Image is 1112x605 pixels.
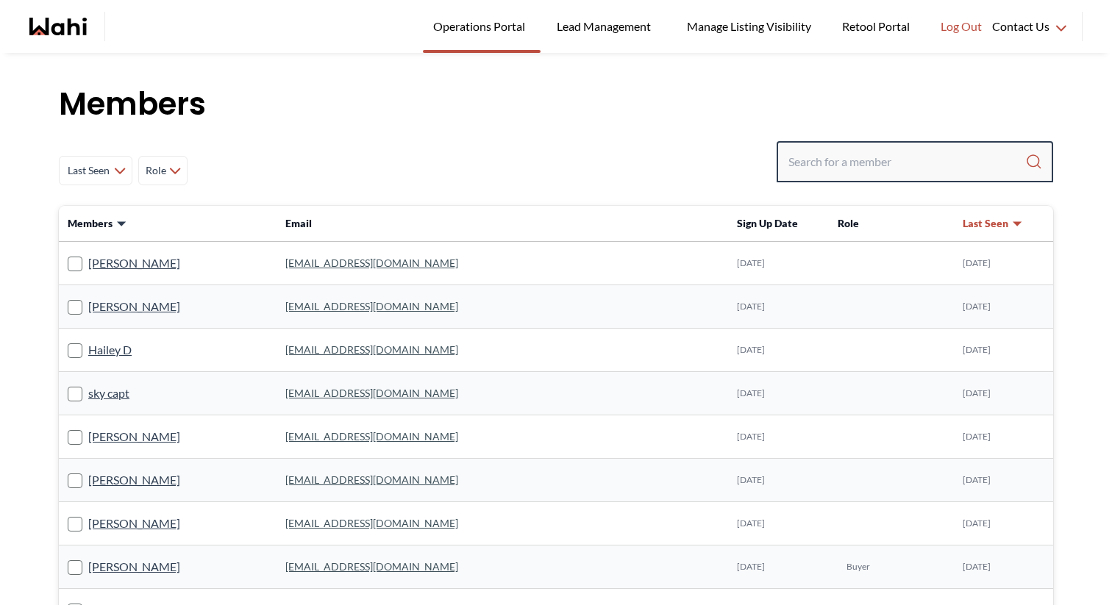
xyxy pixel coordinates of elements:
a: [PERSON_NAME] [88,557,180,576]
span: Last Seen [963,216,1008,231]
td: [DATE] [728,545,829,589]
td: [DATE] [954,415,1053,459]
a: [EMAIL_ADDRESS][DOMAIN_NAME] [285,473,458,486]
td: [DATE] [728,459,829,502]
a: [PERSON_NAME] [88,427,180,446]
span: Buyer [847,561,870,573]
a: [PERSON_NAME] [88,297,180,316]
span: Members [68,216,113,231]
td: [DATE] [728,502,829,545]
a: [EMAIL_ADDRESS][DOMAIN_NAME] [285,430,458,443]
a: [PERSON_NAME] [88,254,180,273]
a: [EMAIL_ADDRESS][DOMAIN_NAME] [285,300,458,312]
a: [EMAIL_ADDRESS][DOMAIN_NAME] [285,387,458,399]
td: [DATE] [728,242,829,285]
a: [PERSON_NAME] [88,514,180,533]
td: [DATE] [954,459,1053,502]
td: [DATE] [954,285,1053,329]
span: Email [285,217,312,229]
td: [DATE] [954,329,1053,372]
button: Last Seen [963,216,1023,231]
span: Role [838,217,859,229]
a: [EMAIL_ADDRESS][DOMAIN_NAME] [285,560,458,573]
a: [PERSON_NAME] [88,470,180,490]
a: [EMAIL_ADDRESS][DOMAIN_NAME] [285,517,458,529]
td: [DATE] [954,372,1053,415]
a: [EMAIL_ADDRESS][DOMAIN_NAME] [285,343,458,356]
span: Lead Management [557,17,656,36]
span: Sign Up Date [737,217,798,229]
button: Members [68,216,127,231]
td: [DATE] [954,242,1053,285]
td: [DATE] [954,545,1053,589]
a: Wahi homepage [29,18,87,35]
h1: Members [59,82,1053,126]
a: Hailey D [88,340,132,359]
span: Role [145,157,166,184]
input: Search input [788,148,1025,175]
td: [DATE] [954,502,1053,545]
td: [DATE] [728,285,829,329]
a: [EMAIL_ADDRESS][DOMAIN_NAME] [285,257,458,269]
td: [DATE] [728,329,829,372]
span: Last Seen [65,157,111,184]
span: Operations Portal [433,17,530,36]
a: sky capt [88,384,129,403]
span: Manage Listing Visibility [682,17,816,36]
span: Log Out [941,17,982,36]
td: [DATE] [728,372,829,415]
td: [DATE] [728,415,829,459]
span: Retool Portal [842,17,914,36]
